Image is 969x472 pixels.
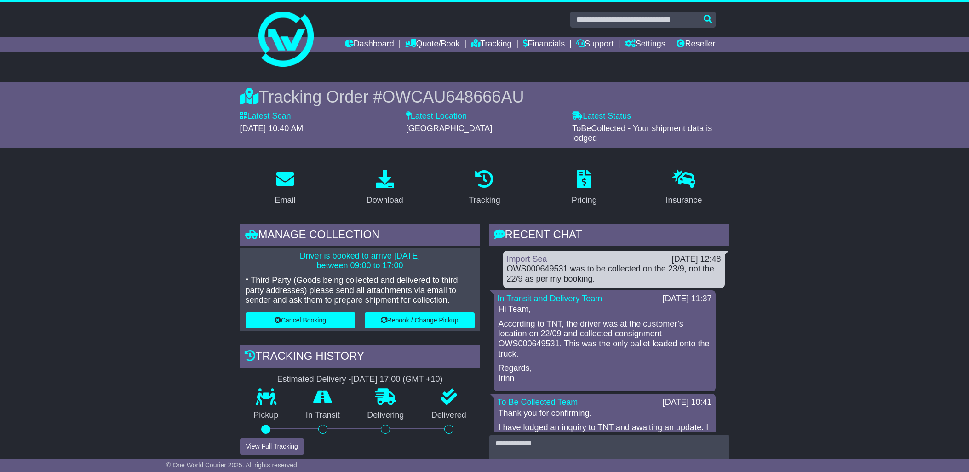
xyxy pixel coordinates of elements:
div: Email [275,194,295,207]
a: Settings [625,37,665,52]
a: Tracking [471,37,511,52]
a: In Transit and Delivery Team [498,294,602,303]
label: Latest Status [572,111,631,121]
a: Import Sea [507,254,547,264]
p: Regards, Irinn [499,363,711,383]
div: [DATE] 11:37 [663,294,712,304]
p: * Third Party (Goods being collected and delivered to third party addresses) please send all atta... [246,276,475,305]
span: OWCAU648666AU [382,87,524,106]
div: Tracking [469,194,500,207]
p: I have lodged an inquiry to TNT and awaiting an update. I will send another chat message once the... [499,423,711,443]
a: To Be Collected Team [498,397,578,407]
label: Latest Location [406,111,467,121]
a: Insurance [660,167,708,210]
a: Tracking [463,167,506,210]
span: [DATE] 10:40 AM [240,124,304,133]
a: Reseller [677,37,715,52]
div: Tracking Order # [240,87,729,107]
div: Tracking history [240,345,480,370]
p: In Transit [292,410,354,420]
a: Quote/Book [405,37,459,52]
div: OWS000649531 was to be collected on the 23/9, not the 22/9 as per my booking. [507,264,721,284]
a: Financials [523,37,565,52]
p: Hi Team, [499,305,711,315]
p: Driver is booked to arrive [DATE] between 09:00 to 17:00 [246,251,475,271]
div: Pricing [572,194,597,207]
div: [DATE] 10:41 [663,397,712,408]
div: RECENT CHAT [489,224,729,248]
button: Rebook / Change Pickup [365,312,475,328]
p: Pickup [240,410,292,420]
a: Email [269,167,301,210]
button: Cancel Booking [246,312,355,328]
span: ToBeCollected - Your shipment data is lodged [572,124,712,143]
p: According to TNT, the driver was at the customer’s location on 22/09 and collected consignment OW... [499,319,711,359]
div: Manage collection [240,224,480,248]
p: Delivering [354,410,418,420]
a: Pricing [566,167,603,210]
a: Download [361,167,409,210]
p: Delivered [418,410,480,420]
a: Dashboard [345,37,394,52]
span: [GEOGRAPHIC_DATA] [406,124,492,133]
p: Thank you for confirming. [499,409,711,419]
div: [DATE] 12:48 [672,254,721,265]
span: © One World Courier 2025. All rights reserved. [166,461,299,469]
div: Download [367,194,403,207]
div: [DATE] 17:00 (GMT +10) [351,374,443,385]
div: Estimated Delivery - [240,374,480,385]
div: Insurance [666,194,702,207]
label: Latest Scan [240,111,291,121]
a: Support [576,37,614,52]
button: View Full Tracking [240,438,304,455]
